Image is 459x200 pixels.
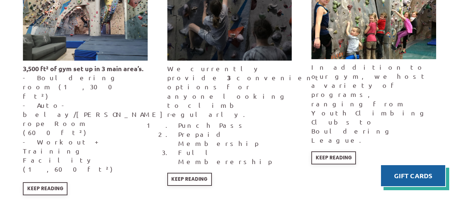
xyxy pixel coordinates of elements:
[27,186,63,191] span: Keep Reading
[178,130,292,148] li: Prepaid Membership
[23,101,179,136] span: - Auto-belay/[PERSON_NAME]-rope Room (600ft²)
[167,64,292,119] p: We currently provide convenient options for anyone looking to climb regularly.
[171,177,208,182] span: Keep Reading
[227,73,231,82] strong: 3
[23,64,143,73] strong: 3,500 ft² of gym set up in 3 main area’s.
[311,62,436,145] div: In addition to our gym, we host a variety of programs, ranging from Youth Climbing Clubs to Bould...
[316,155,352,160] span: Keep Reading
[167,173,212,186] a: Keep Reading
[178,121,292,130] li: Punch Pass
[23,182,67,196] a: Keep Reading
[311,151,356,165] a: Keep Reading
[178,148,292,166] li: Full Memberership
[23,74,123,99] span: - Bouldering room (1,300 ft²)
[23,138,115,173] span: - Workout + Training Facility (1,600ft²)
